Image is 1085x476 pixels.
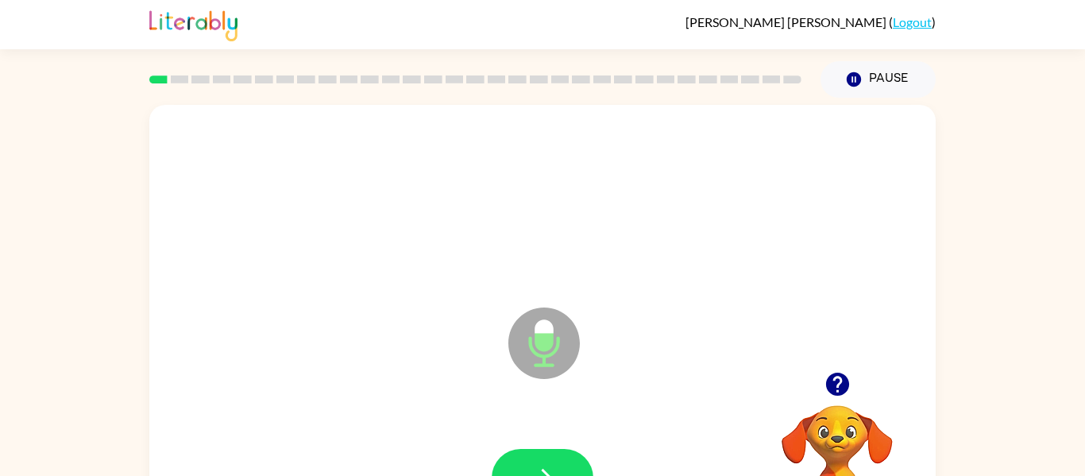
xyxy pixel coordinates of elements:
a: Logout [893,14,932,29]
div: ( ) [685,14,936,29]
img: Literably [149,6,237,41]
button: Pause [821,61,936,98]
span: [PERSON_NAME] [PERSON_NAME] [685,14,889,29]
